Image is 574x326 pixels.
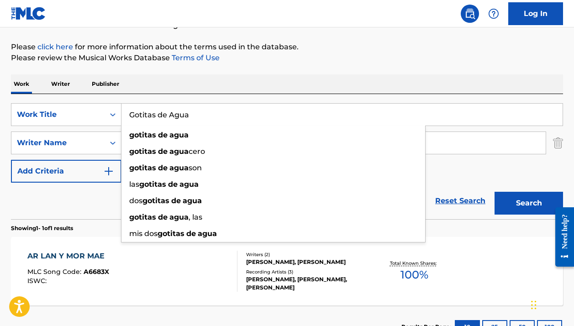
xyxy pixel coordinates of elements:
div: Writer Name [17,137,99,148]
span: MLC Song Code : [27,268,84,276]
strong: gotitas [129,147,156,156]
div: Work Title [17,109,99,120]
strong: agua [169,163,189,172]
div: Writers ( 2 ) [246,251,369,258]
strong: gotitas [158,229,184,238]
strong: de [158,147,168,156]
strong: gotitas [142,196,169,205]
a: Terms of Use [170,53,220,62]
a: click here [37,42,73,51]
strong: gotitas [129,131,156,139]
img: Delete Criterion [553,131,563,154]
span: dos [129,196,142,205]
form: Search Form [11,103,563,219]
strong: de [158,213,168,221]
div: [PERSON_NAME], [PERSON_NAME], [PERSON_NAME] [246,275,369,292]
p: Please for more information about the terms used in the database. [11,42,563,53]
div: Recording Artists ( 3 ) [246,268,369,275]
span: las [129,180,139,189]
span: cero [189,147,205,156]
span: A6683X [84,268,109,276]
span: mis dos [129,229,158,238]
p: Work [11,74,32,94]
img: 9d2ae6d4665cec9f34b9.svg [103,166,114,177]
p: Total Known Shares: [390,260,439,267]
strong: agua [169,131,189,139]
p: Writer [48,74,73,94]
img: search [464,8,475,19]
a: AR LAN Y MOR MAEMLC Song Code:A6683XISWC:Writers (2)[PERSON_NAME], [PERSON_NAME]Recording Artists... [11,237,563,305]
strong: gotitas [129,163,156,172]
span: son [189,163,202,172]
strong: de [186,229,196,238]
div: AR LAN Y MOR MAE [27,251,109,262]
strong: gotitas [129,213,156,221]
strong: de [158,131,168,139]
strong: agua [169,213,189,221]
p: Showing 1 - 1 of 1 results [11,224,73,232]
strong: de [168,180,178,189]
strong: de [158,163,168,172]
strong: agua [179,180,199,189]
strong: de [171,196,181,205]
button: Search [495,192,563,215]
span: 100 % [400,267,428,283]
a: Log In [508,2,563,25]
button: Add Criteria [11,160,121,183]
span: ISWC : [27,277,49,285]
img: help [488,8,499,19]
div: Help [484,5,503,23]
strong: agua [183,196,202,205]
img: MLC Logo [11,7,46,20]
strong: agua [198,229,217,238]
p: Please review the Musical Works Database [11,53,563,63]
div: [PERSON_NAME], [PERSON_NAME] [246,258,369,266]
span: , las [189,213,202,221]
iframe: Resource Center [548,198,574,276]
div: Drag [531,291,537,319]
p: Publisher [89,74,122,94]
strong: agua [169,147,189,156]
a: Reset Search [431,191,490,211]
a: Public Search [461,5,479,23]
strong: gotitas [139,180,166,189]
iframe: Chat Widget [528,282,574,326]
